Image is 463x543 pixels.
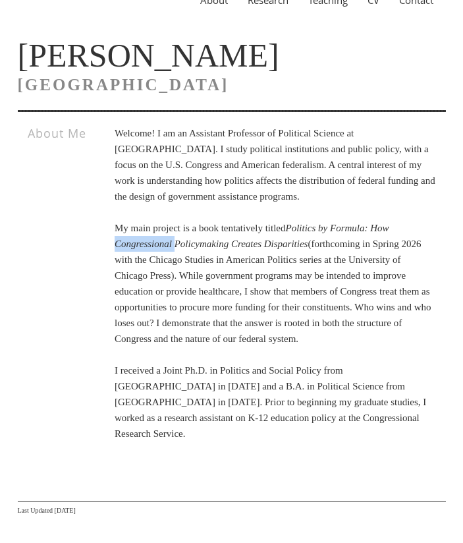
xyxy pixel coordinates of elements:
[28,125,94,141] h3: About Me
[18,76,229,94] span: [GEOGRAPHIC_DATA]
[18,507,76,514] span: Last Updated [DATE]
[115,125,436,442] p: Welcome! I am an Assistant Professor of Political Science at [GEOGRAPHIC_DATA]. I study political...
[18,37,279,74] a: [PERSON_NAME]
[115,223,389,249] i: Politics by Formula: How Congressional Policymaking Creates Disparities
